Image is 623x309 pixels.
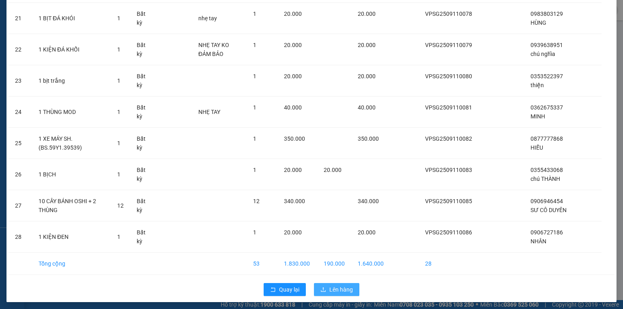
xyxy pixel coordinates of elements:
[9,34,32,65] td: 22
[358,42,376,48] span: 20.000
[253,167,256,173] span: 1
[130,97,157,128] td: Bất kỳ
[531,104,563,111] span: 0362675337
[531,73,563,79] span: 0353522397
[425,11,472,17] span: VPSG2509110078
[130,65,157,97] td: Bất kỳ
[531,207,567,213] span: SƯ CÔ DUYÊN
[277,253,317,275] td: 1.830.000
[253,198,260,204] span: 12
[351,253,390,275] td: 1.640.000
[531,19,546,26] span: HÙNG
[419,253,479,275] td: 28
[198,42,229,57] span: NHẸ TAY KO ĐẢM BẢO
[531,113,545,120] span: MINH
[284,135,305,142] span: 350.000
[253,42,256,48] span: 1
[264,283,306,296] button: rollbackQuay lại
[9,221,32,253] td: 28
[358,73,376,79] span: 20.000
[253,104,256,111] span: 1
[531,176,560,182] span: chú THÀNH
[531,82,544,88] span: thiện
[314,283,359,296] button: uploadLên hàng
[358,135,379,142] span: 350.000
[279,285,299,294] span: Quay lại
[117,234,120,240] span: 1
[284,167,302,173] span: 20.000
[531,167,563,173] span: 0355433068
[198,15,217,21] span: nhẹ tay
[32,190,111,221] td: 10 CÂY BÁNH OSHI + 2 THÙNG
[117,140,120,146] span: 1
[531,135,563,142] span: 0877777868
[32,159,111,190] td: 1 BỊCH
[425,104,472,111] span: VPSG2509110081
[253,73,256,79] span: 1
[358,11,376,17] span: 20.000
[284,11,302,17] span: 20.000
[32,34,111,65] td: 1 KIỆN ĐÁ KHỐI
[425,167,472,173] span: VPSG2509110083
[32,65,111,97] td: 1 bịt trắng
[117,171,120,178] span: 1
[130,159,157,190] td: Bất kỳ
[324,167,342,173] span: 20.000
[117,202,124,209] span: 12
[32,221,111,253] td: 1 KIỆN ĐEN
[9,97,32,128] td: 24
[358,104,376,111] span: 40.000
[9,190,32,221] td: 27
[329,285,353,294] span: Lên hàng
[253,11,256,17] span: 1
[284,229,302,236] span: 20.000
[32,3,111,34] td: 1 BỊT ĐÁ KHÓI
[358,229,376,236] span: 20.000
[531,42,563,48] span: 0939638951
[425,135,472,142] span: VPSG2509110082
[358,198,379,204] span: 340.000
[317,253,351,275] td: 190.000
[32,97,111,128] td: 1 THÙNG MOD
[531,229,563,236] span: 0906727186
[531,11,563,17] span: 0983803129
[425,198,472,204] span: VPSG2509110085
[9,128,32,159] td: 25
[425,229,472,236] span: VPSG2509110086
[32,253,111,275] td: Tổng cộng
[247,253,277,275] td: 53
[425,42,472,48] span: VPSG2509110079
[130,190,157,221] td: Bất kỳ
[531,144,543,151] span: HIẾU
[130,3,157,34] td: Bất kỳ
[284,73,302,79] span: 20.000
[253,135,256,142] span: 1
[253,229,256,236] span: 1
[198,109,220,115] span: NHẸ TAY
[270,287,276,293] span: rollback
[531,238,546,245] span: NHÂN
[531,198,563,204] span: 0906946454
[130,34,157,65] td: Bất kỳ
[130,221,157,253] td: Bất kỳ
[320,287,326,293] span: upload
[117,46,120,53] span: 1
[117,109,120,115] span: 1
[531,51,555,57] span: chú nghĩa
[32,128,111,159] td: 1 XE MÁY SH.(BS.59Y1.39539)
[117,15,120,21] span: 1
[284,104,302,111] span: 40.000
[9,3,32,34] td: 21
[284,198,305,204] span: 340.000
[284,42,302,48] span: 20.000
[425,73,472,79] span: VPSG2509110080
[9,65,32,97] td: 23
[130,128,157,159] td: Bất kỳ
[9,159,32,190] td: 26
[117,77,120,84] span: 1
